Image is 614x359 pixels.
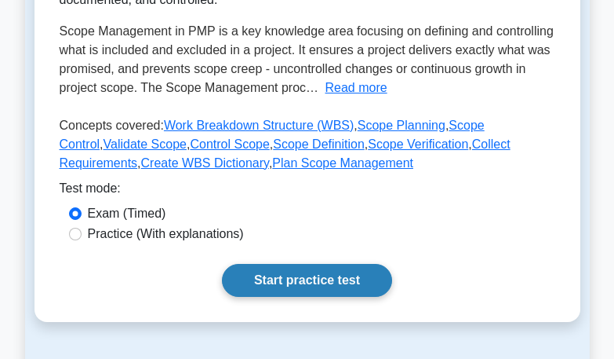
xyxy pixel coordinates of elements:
[60,116,555,179] p: Concepts covered: , , , , , , , , ,
[368,137,468,151] a: Scope Verification
[190,137,269,151] a: Control Scope
[273,137,365,151] a: Scope Definition
[141,156,269,170] a: Create WBS Dictionary
[164,119,354,132] a: Work Breakdown Structure (WBS)
[358,119,445,132] a: Scope Planning
[222,264,392,297] a: Start practice test
[272,156,413,170] a: Plan Scope Management
[60,24,554,94] span: Scope Management in PMP is a key knowledge area focusing on defining and controlling what is incl...
[60,137,510,170] a: Collect Requirements
[88,204,166,223] label: Exam (Timed)
[325,79,387,97] button: Read more
[60,179,555,204] div: Test mode:
[88,225,244,244] label: Practice (With explanations)
[104,137,187,151] a: Validate Scope
[60,119,485,151] a: Scope Control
